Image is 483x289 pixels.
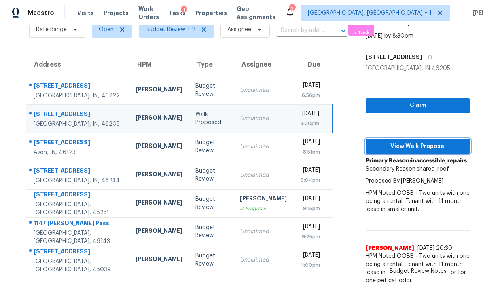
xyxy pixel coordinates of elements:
[366,64,470,72] div: [GEOGRAPHIC_DATA], IN 46205
[34,200,123,217] div: [GEOGRAPHIC_DATA], [GEOGRAPHIC_DATA], 45251
[240,256,287,264] div: Unclaimed
[366,177,470,185] p: Proposed By: [PERSON_NAME]
[300,110,320,120] div: [DATE]
[136,114,182,124] div: [PERSON_NAME]
[146,25,195,34] span: Budget Review + 2
[240,171,287,179] div: Unclaimed
[195,195,227,211] div: Budget Review
[34,138,123,148] div: [STREET_ADDRESS]
[417,245,452,251] span: [DATE] 20:30
[366,158,467,164] b: Primary Reason: inaccessible_repairs
[34,257,123,274] div: [GEOGRAPHIC_DATA], [GEOGRAPHIC_DATA], 45039
[34,82,123,92] div: [STREET_ADDRESS]
[300,194,320,205] div: [DATE]
[352,19,370,38] span: Create a Task
[104,9,129,17] span: Projects
[129,53,189,76] th: HPM
[34,120,123,128] div: [GEOGRAPHIC_DATA], IN, 46205
[136,227,182,237] div: [PERSON_NAME]
[136,85,182,95] div: [PERSON_NAME]
[300,251,320,261] div: [DATE]
[372,141,464,152] span: View Walk Proposal
[195,139,227,155] div: Budget Review
[195,167,227,183] div: Budget Review
[34,190,123,200] div: [STREET_ADDRESS]
[189,53,233,76] th: Type
[338,25,349,36] button: Open
[300,148,320,156] div: 8:51pm
[366,53,422,61] h5: [STREET_ADDRESS]
[372,101,464,111] span: Claim
[28,9,54,17] span: Maestro
[348,21,374,36] button: Create a Task
[227,25,251,34] span: Assignee
[300,176,320,184] div: 9:04pm
[26,53,129,76] th: Address
[195,252,227,268] div: Budget Review
[289,5,295,13] div: 3
[195,9,227,17] span: Properties
[300,205,320,213] div: 9:15pm
[240,86,287,94] div: Unclaimed
[366,189,470,213] p: HPM Noted OOBB - Two units with one being a rental. Tenant with 11 month lease in smaller unit.
[293,53,333,76] th: Due
[308,9,432,17] span: [GEOGRAPHIC_DATA], [GEOGRAPHIC_DATA] + 1
[300,233,320,241] div: 9:25pm
[240,194,287,205] div: [PERSON_NAME]
[366,98,470,113] button: Claim
[300,261,320,269] div: 11:00pm
[36,25,67,34] span: Date Range
[136,142,182,152] div: [PERSON_NAME]
[366,139,470,154] button: View Walk Proposal
[195,224,227,240] div: Budget Review
[366,17,437,25] h2: Walk Proposed
[169,10,186,16] span: Tasks
[195,82,227,98] div: Budget Review
[240,205,287,213] div: In Progress
[136,198,182,209] div: [PERSON_NAME]
[385,267,451,275] span: Budget Review Notes
[240,143,287,151] div: Unclaimed
[34,247,123,257] div: [STREET_ADDRESS]
[240,114,287,122] div: Unclaimed
[237,5,275,21] span: Geo Assignments
[34,92,123,100] div: [GEOGRAPHIC_DATA], IN, 46222
[300,120,320,128] div: 8:30pm
[300,166,320,176] div: [DATE]
[34,167,123,177] div: [STREET_ADDRESS]
[300,223,320,233] div: [DATE]
[34,229,123,245] div: [GEOGRAPHIC_DATA], [GEOGRAPHIC_DATA], 46143
[138,5,159,21] span: Work Orders
[136,255,182,265] div: [PERSON_NAME]
[422,50,433,64] button: Copy Address
[34,219,123,229] div: 1147 [PERSON_NAME] Pass
[300,91,320,99] div: 6:56pm
[240,228,287,236] div: Unclaimed
[181,6,187,14] div: 1
[366,166,449,172] span: Secondary Reason: shared_roof
[77,9,94,17] span: Visits
[99,25,114,34] span: Open
[276,24,326,37] input: Search by address
[366,244,414,252] span: [PERSON_NAME]
[34,177,123,185] div: [GEOGRAPHIC_DATA], IN, 46234
[366,32,413,40] div: [DATE] by 8:30pm
[34,110,123,120] div: [STREET_ADDRESS]
[34,148,123,156] div: Avon, IN, 46123
[300,81,320,91] div: [DATE]
[233,53,293,76] th: Assignee
[366,252,470,285] span: HPM Noted OOBB - Two units with one being a rental. Tenant with 11 month lease in smaller unit. -...
[136,170,182,180] div: [PERSON_NAME]
[300,138,320,148] div: [DATE]
[195,110,227,127] div: Walk Proposed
